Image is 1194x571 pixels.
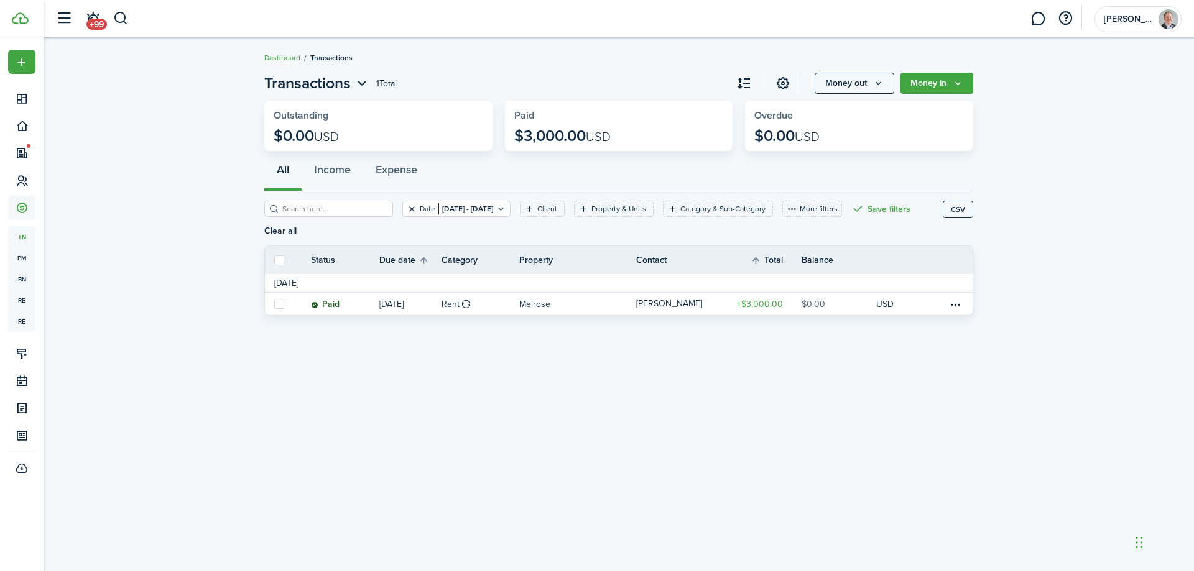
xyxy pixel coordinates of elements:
[363,154,430,191] button: Expense
[815,73,894,94] button: Open menu
[264,72,351,94] span: Transactions
[442,293,519,315] a: Rent
[636,299,702,309] table-profile-info-text: [PERSON_NAME]
[274,127,339,145] p: $0.00
[1132,511,1194,571] iframe: Chat Widget
[52,7,76,30] button: Open sidebar
[1136,524,1143,561] div: Drag
[514,110,724,121] widget-stats-title: Paid
[754,110,964,121] widget-stats-title: Overdue
[586,127,611,146] span: USD
[8,290,35,311] a: re
[113,8,129,29] button: Search
[264,226,297,236] button: Clear all
[379,293,442,315] a: [DATE]
[727,293,802,315] a: $3,000.00
[1026,3,1050,35] a: Messaging
[314,127,339,146] span: USD
[1159,9,1178,29] img: Chris
[8,50,35,74] button: Open menu
[311,293,379,315] a: Paid
[636,254,727,267] th: Contact
[754,127,820,145] p: $0.00
[876,298,894,311] p: USD
[8,226,35,247] a: tn
[520,201,565,217] filter-tag: Open filter
[851,201,910,217] button: Save filters
[8,268,35,290] a: bn
[1055,8,1076,29] button: Open resource center
[407,204,417,214] button: Clear filter
[802,254,876,267] th: Balance
[802,293,876,315] a: $0.00
[663,201,773,217] filter-tag: Open filter
[264,72,370,94] button: Open menu
[12,12,29,24] img: TenantCloud
[514,127,611,145] p: $3,000.00
[379,253,442,268] th: Sort
[519,293,636,315] a: Melrose
[438,203,493,214] filter-tag-value: [DATE] - [DATE]
[636,293,727,315] a: [PERSON_NAME]
[900,73,973,94] button: Money in
[376,77,397,90] header-page-total: 1 Total
[876,293,910,315] a: USD
[519,254,636,267] th: Property
[279,203,389,215] input: Search here...
[815,73,894,94] button: Money out
[265,276,308,290] td: [DATE]
[782,201,842,217] button: More filters
[1104,15,1154,24] span: Chris
[86,19,107,30] span: +99
[943,201,973,218] button: CSV
[442,254,519,267] th: Category
[379,298,404,311] p: [DATE]
[311,254,379,267] th: Status
[302,154,363,191] button: Income
[274,110,483,121] widget-stats-title: Outstanding
[900,73,973,94] button: Open menu
[442,298,460,311] table-info-title: Rent
[751,253,802,268] th: Sort
[795,127,820,146] span: USD
[8,247,35,268] a: pm
[736,298,783,311] table-amount-title: $3,000.00
[264,52,300,63] a: Dashboard
[802,298,825,311] table-amount-description: $0.00
[81,3,104,35] a: Notifications
[311,299,340,309] status: Paid
[402,201,511,217] filter-tag: Open filter
[519,298,550,311] p: Melrose
[420,203,435,214] filter-tag-label: Date
[591,203,646,214] filter-tag-label: Property & Units
[8,311,35,332] a: re
[264,72,370,94] button: Transactions
[680,203,766,214] filter-tag-label: Category & Sub-Category
[537,203,557,214] filter-tag-label: Client
[574,201,654,217] filter-tag: Open filter
[310,52,353,63] span: Transactions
